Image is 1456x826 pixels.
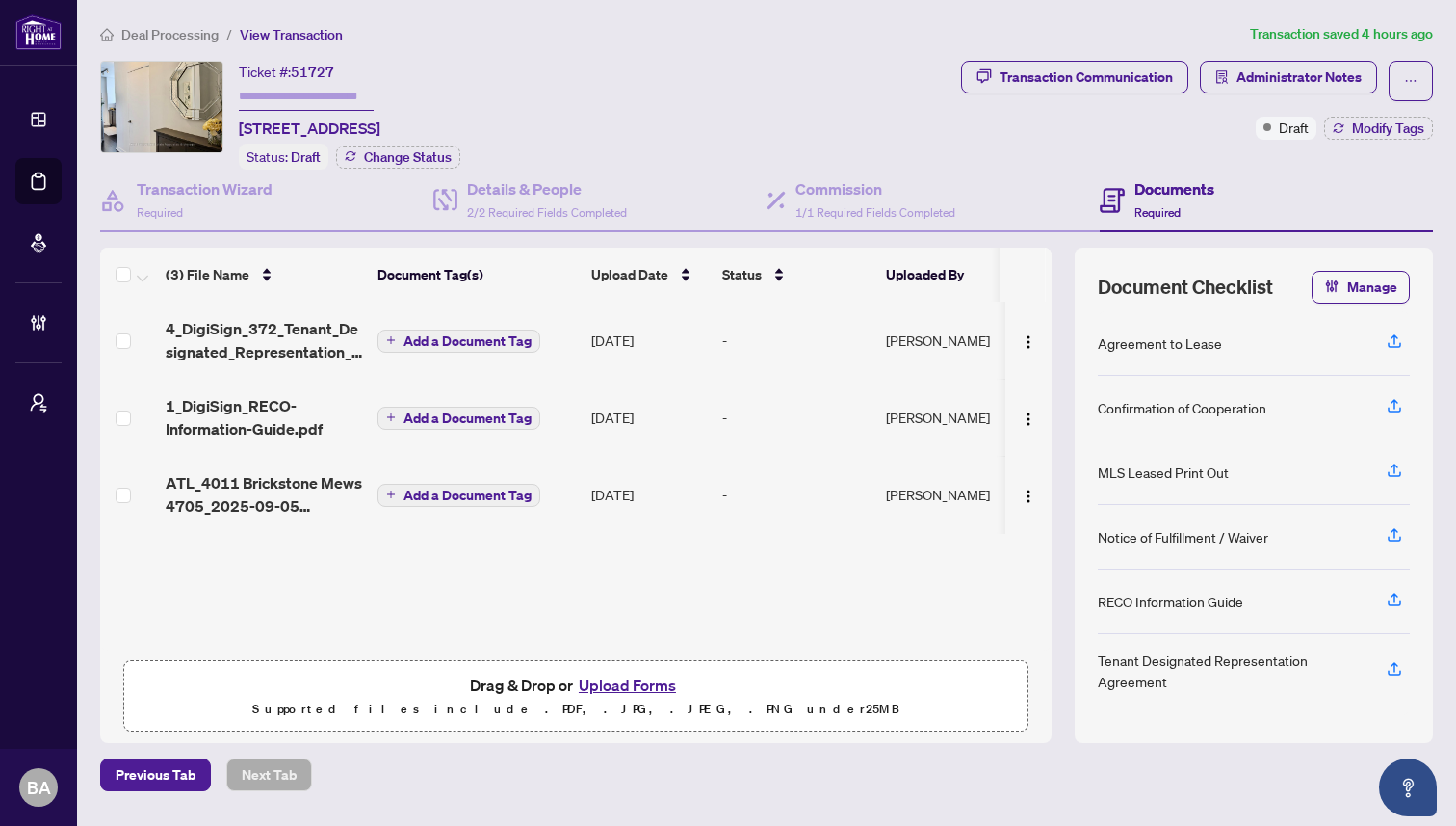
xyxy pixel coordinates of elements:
[1379,759,1437,816] button: Open asap
[1134,205,1181,220] span: Required
[336,146,460,169] button: Change Status
[573,673,682,698] button: Upload Forms
[239,61,334,83] div: Ticket #:
[291,64,334,81] span: 51727
[15,14,62,50] img: logo
[370,248,584,302] th: Document Tag(s)
[1013,402,1044,433] button: Logo
[584,379,715,456] td: [DATE]
[403,412,532,425] span: Add a Document Tag
[470,673,682,698] span: Drag & Drop or
[158,248,370,302] th: (3) File Name
[1134,177,1214,200] h4: Documents
[584,456,715,533] td: [DATE]
[1352,121,1424,135] span: Modify Tags
[1098,462,1229,483] div: MLS Leased Print Out
[1404,74,1417,88] span: ellipsis
[1236,62,1362,93] span: Administrator Notes
[364,150,452,164] span: Change Status
[1324,117,1433,140] button: Modify Tags
[1021,489,1036,504] img: Logo
[1215,70,1229,84] span: solution
[722,264,762,285] span: Status
[121,26,219,43] span: Deal Processing
[101,62,222,152] img: IMG-W12366513_1.jpg
[1098,333,1222,354] div: Agreement to Lease
[239,117,380,140] span: [STREET_ADDRESS]
[1098,591,1243,612] div: RECO Information Guide
[795,205,955,220] span: 1/1 Required Fields Completed
[878,379,1023,456] td: [PERSON_NAME]
[166,264,249,285] span: (3) File Name
[29,393,48,413] span: user-switch
[386,413,396,422] span: plus
[377,482,540,507] button: Add a Document Tag
[1347,272,1397,303] span: Manage
[137,205,183,220] span: Required
[722,330,871,351] div: -
[27,774,51,801] span: BA
[100,28,114,41] span: home
[166,471,362,518] span: ATL_4011 Brickstone Mews 4705_2025-09-05 09_47_48.pdf
[591,264,668,285] span: Upload Date
[386,490,396,499] span: plus
[1013,325,1044,356] button: Logo
[377,405,540,430] button: Add a Document Tag
[226,23,232,45] li: /
[1000,62,1173,93] div: Transaction Communication
[1013,479,1044,510] button: Logo
[166,317,362,363] span: 4_DigiSign_372_Tenant_Designated_Representation_Agreement_-_PropTx-[PERSON_NAME].pdf
[1250,23,1433,45] article: Transaction saved 4 hours ago
[715,248,878,302] th: Status
[722,407,871,428] div: -
[467,177,627,200] h4: Details & People
[116,759,195,790] span: Previous Tab
[878,456,1023,533] td: [PERSON_NAME]
[1021,412,1036,427] img: Logo
[136,698,1016,721] p: Supported files include .PDF, .JPG, .JPEG, .PNG under 25 MB
[403,334,532,348] span: Add a Document Tag
[878,302,1023,379] td: [PERSON_NAME]
[240,26,343,43] span: View Transaction
[795,177,955,200] h4: Commission
[100,759,211,791] button: Previous Tab
[291,148,321,166] span: Draft
[377,328,540,353] button: Add a Document Tag
[1098,397,1266,418] div: Confirmation of Cooperation
[1312,271,1410,304] button: Manage
[403,489,532,502] span: Add a Document Tag
[386,335,396,345] span: plus
[1279,117,1309,138] span: Draft
[1098,274,1273,301] span: Document Checklist
[584,302,715,379] td: [DATE]
[1200,61,1377,93] button: Administrator Notes
[1098,526,1268,547] div: Notice of Fulfillment / Waiver
[226,759,312,791] button: Next Tab
[377,484,540,507] button: Add a Document Tag
[467,205,627,220] span: 2/2 Required Fields Completed
[584,248,715,302] th: Upload Date
[377,407,540,430] button: Add a Document Tag
[1098,650,1364,692] div: Tenant Designated Representation Agreement
[137,177,273,200] h4: Transaction Wizard
[239,144,328,170] div: Status:
[377,330,540,353] button: Add a Document Tag
[1021,334,1036,350] img: Logo
[124,661,1027,733] span: Drag & Drop orUpload FormsSupported files include .PDF, .JPG, .JPEG, .PNG under25MB
[878,248,1023,302] th: Uploaded By
[166,394,362,440] span: 1_DigiSign_RECO-Information-Guide.pdf
[961,61,1188,93] button: Transaction Communication
[722,484,871,505] div: -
